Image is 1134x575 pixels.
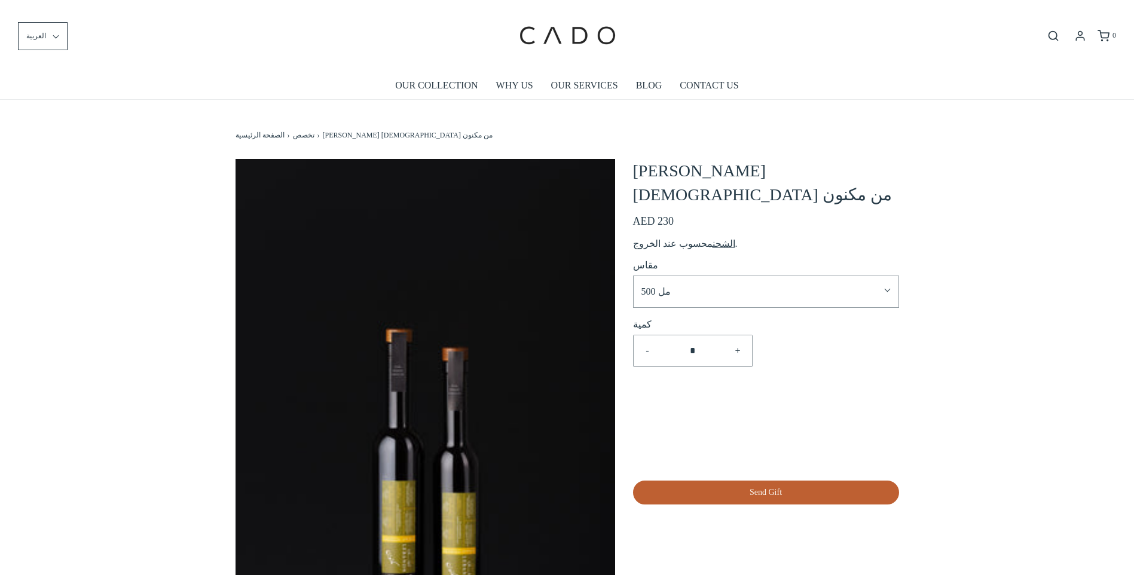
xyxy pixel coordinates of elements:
[395,72,478,99] a: OUR COLLECTION
[26,30,46,42] span: العربية
[723,335,751,366] button: Increase item quantity by one
[317,130,323,141] span: ›
[633,481,899,504] a: Send Gift
[551,72,618,99] a: OUR SERVICES
[293,130,317,141] a: تخصص
[633,159,899,207] h1: [PERSON_NAME] [DEMOGRAPHIC_DATA] من مكنون
[1112,31,1116,39] span: 0
[634,335,662,366] button: Reduce item quantity by one
[288,130,293,141] span: ›
[496,72,533,99] a: WHY US
[1096,30,1116,42] a: 0
[633,236,899,252] div: محسوب عند الخروج.
[236,100,899,147] nav: breadcrumbs
[236,130,288,141] a: الصفحة الرئيسية
[713,238,735,249] a: الشحن
[680,72,738,99] a: CONTACT US
[323,130,493,141] span: [PERSON_NAME] [DEMOGRAPHIC_DATA] من مكنون
[633,258,658,273] label: مقاس
[18,22,68,50] button: العربية
[633,215,674,227] span: AED 230
[1043,29,1064,42] button: افتح شريط البحث
[633,276,899,308] button: 500 مل
[633,317,753,332] label: كمية
[516,9,618,63] img: cadogifting
[636,72,662,99] a: BLOG
[641,284,878,299] span: 500 مل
